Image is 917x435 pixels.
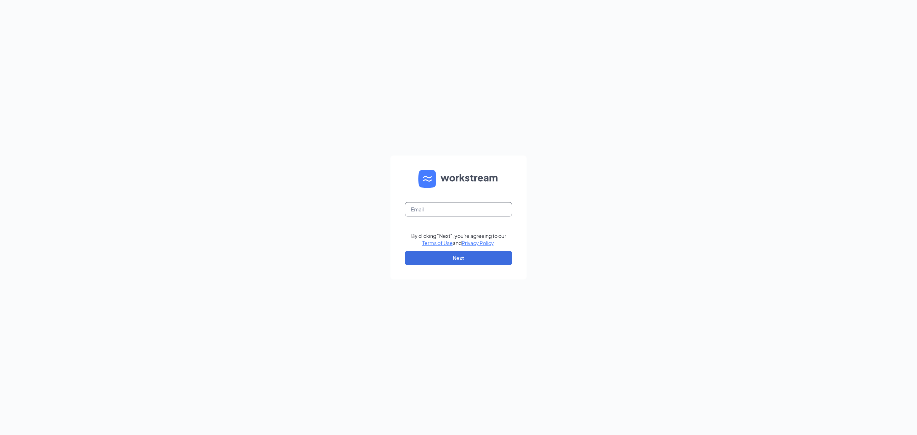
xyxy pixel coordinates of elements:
img: WS logo and Workstream text [418,170,499,188]
a: Privacy Policy [462,240,494,246]
a: Terms of Use [422,240,453,246]
div: By clicking "Next", you're agreeing to our and . [411,232,506,247]
input: Email [405,202,512,216]
button: Next [405,251,512,265]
